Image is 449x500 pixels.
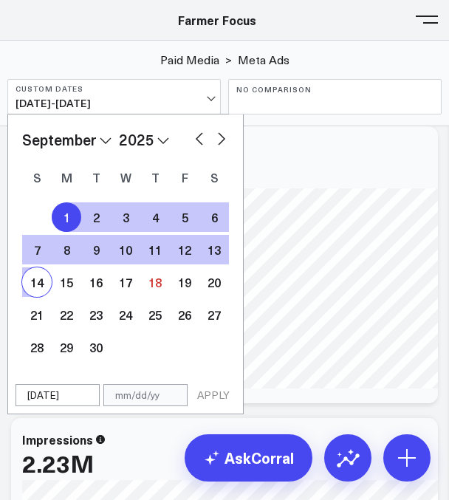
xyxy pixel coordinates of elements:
div: Wednesday [111,165,140,189]
input: mm/dd/yy [103,384,188,406]
input: mm/dd/yy [16,384,100,406]
div: Monday [52,165,81,189]
div: Tuesday [81,165,111,189]
a: Farmer Focus [178,12,256,28]
div: Thursday [140,165,170,189]
a: AskCorral [185,434,312,482]
a: Paid Media [160,52,219,68]
b: Custom Dates [16,84,213,93]
a: Meta Ads [238,52,289,68]
div: Sunday [22,165,52,189]
button: No Comparison [228,79,442,114]
div: 2.23M [22,450,94,476]
button: APPLY [191,384,236,406]
button: Custom Dates[DATE]-[DATE] [7,79,221,114]
div: Friday [170,165,199,189]
b: No Comparison [236,85,433,94]
span: [DATE] - [DATE] [16,97,213,109]
div: Saturday [199,165,229,189]
div: > [160,52,232,68]
div: Impressions [22,431,93,448]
